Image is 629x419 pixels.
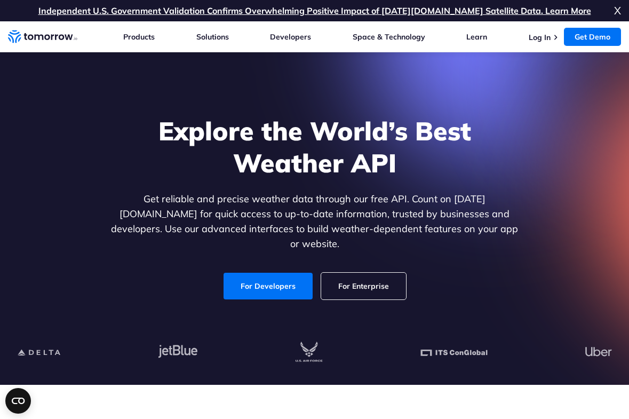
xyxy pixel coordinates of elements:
a: Log In [529,33,551,42]
a: Get Demo [564,28,621,46]
a: Independent U.S. Government Validation Confirms Overwhelming Positive Impact of [DATE][DOMAIN_NAM... [38,5,591,16]
a: Learn [466,32,487,42]
a: Solutions [196,32,229,42]
a: Home link [8,29,77,45]
a: Developers [270,32,311,42]
a: For Enterprise [321,273,406,299]
a: For Developers [224,273,313,299]
h1: Explore the World’s Best Weather API [109,115,521,179]
p: Get reliable and precise weather data through our free API. Count on [DATE][DOMAIN_NAME] for quic... [109,192,521,251]
a: Products [123,32,155,42]
a: Space & Technology [353,32,425,42]
button: Open CMP widget [5,388,31,414]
